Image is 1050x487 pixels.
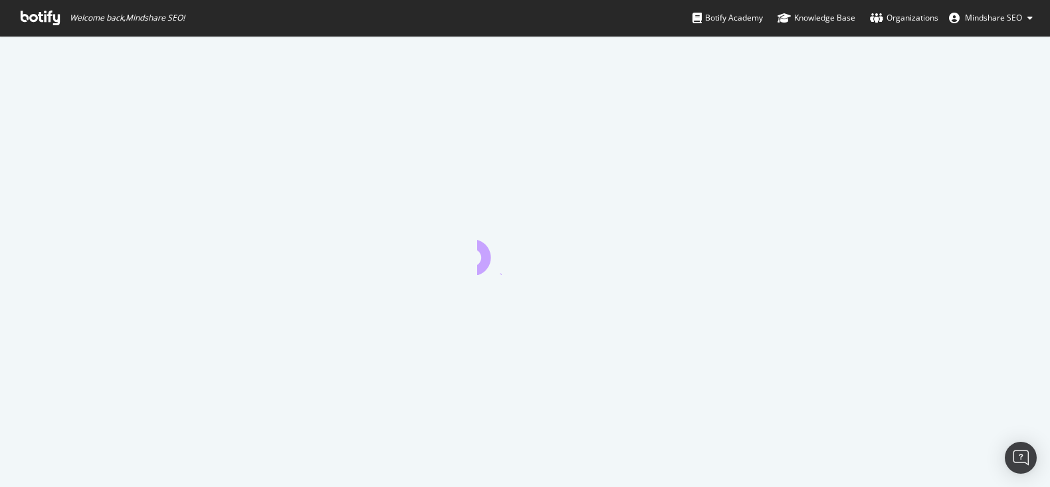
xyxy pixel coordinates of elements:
span: Welcome back, Mindshare SEO ! [70,13,185,23]
div: Open Intercom Messenger [1005,442,1037,474]
div: animation [477,227,573,275]
span: Mindshare SEO [965,12,1022,23]
div: Knowledge Base [778,11,855,25]
div: Botify Academy [692,11,763,25]
div: Organizations [870,11,938,25]
button: Mindshare SEO [938,7,1043,29]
